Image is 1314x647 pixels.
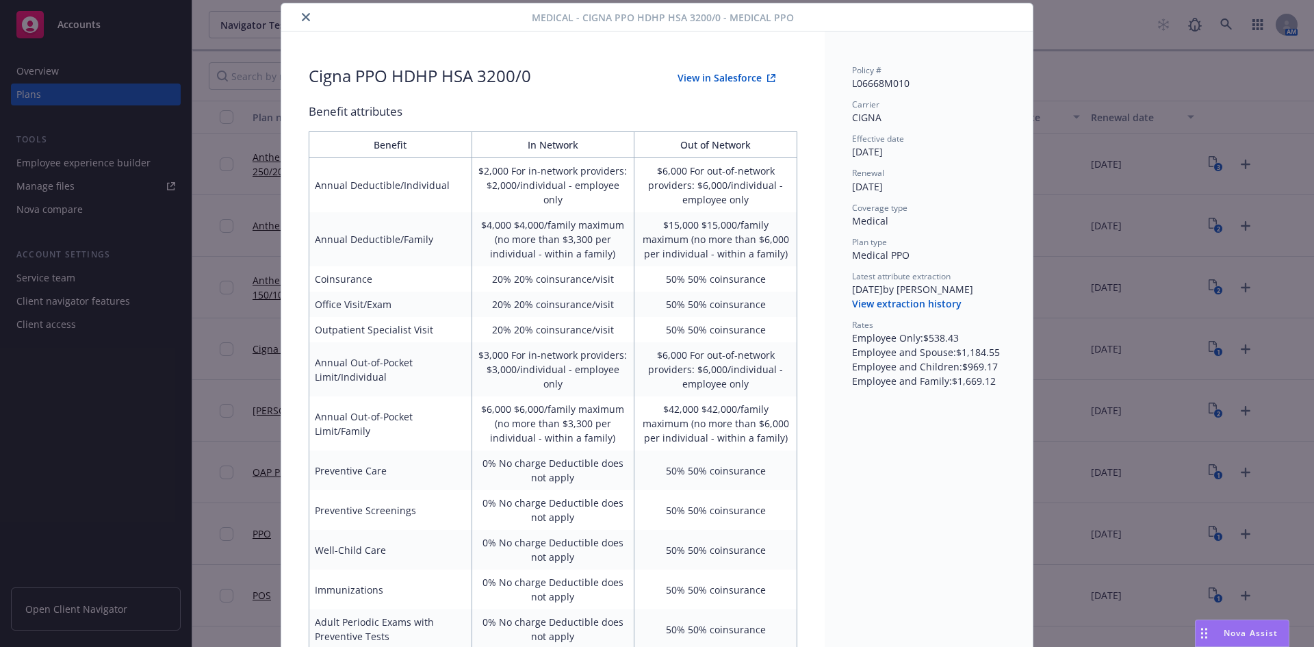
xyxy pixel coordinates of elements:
[852,270,951,282] span: Latest attribute extraction
[309,317,472,342] td: Outpatient Specialist Visit
[1196,620,1213,646] div: Drag to move
[634,490,797,530] td: 50% 50% coinsurance
[472,530,634,570] td: 0% No charge Deductible does not apply
[852,331,1005,345] div: Employee Only : $538.43
[634,342,797,396] td: $6,000 For out-of-network providers: $6,000/individual - employee only
[472,158,634,213] td: $2,000 For in-network providers: $2,000/individual - employee only
[472,570,634,609] td: 0% No charge Deductible does not apply
[852,76,1005,90] div: L06668M010
[309,570,472,609] td: Immunizations
[852,359,1005,374] div: Employee and Children : $969.17
[472,451,634,490] td: 0% No charge Deductible does not apply
[634,212,797,266] td: $15,000 $15,000/family maximum (no more than $6,000 per individual - within a family)
[1224,627,1278,639] span: Nova Assist
[309,530,472,570] td: Well-Child Care
[472,266,634,292] td: 20% 20% coinsurance/visit
[309,451,472,490] td: Preventive Care
[309,132,472,158] th: Benefit
[852,144,1005,159] div: [DATE]
[309,64,531,92] div: Cigna PPO HDHP HSA 3200/0
[309,292,472,317] td: Office Visit/Exam
[472,490,634,530] td: 0% No charge Deductible does not apply
[852,248,1005,262] div: Medical PPO
[852,236,887,248] span: Plan type
[309,103,797,120] div: Benefit attributes
[1195,620,1289,647] button: Nova Assist
[634,158,797,213] td: $6,000 For out-of-network providers: $6,000/individual - employee only
[852,319,873,331] span: Rates
[634,530,797,570] td: 50% 50% coinsurance
[472,212,634,266] td: $4,000 $4,000/family maximum (no more than $3,300 per individual - within a family)
[634,132,797,158] th: Out of Network
[852,133,904,144] span: Effective date
[472,292,634,317] td: 20% 20% coinsurance/visit
[634,317,797,342] td: 50% 50% coinsurance
[634,396,797,451] td: $42,000 $42,000/family maximum (no more than $6,000 per individual - within a family)
[656,64,797,92] button: View in Salesforce
[852,282,1005,296] div: [DATE] by [PERSON_NAME]
[634,292,797,317] td: 50% 50% coinsurance
[634,570,797,609] td: 50% 50% coinsurance
[852,202,907,214] span: Coverage type
[532,10,794,25] span: Medical - Cigna PPO HDHP HSA 3200/0 - Medical PPO
[852,179,1005,194] div: [DATE]
[852,297,962,311] button: View extraction history
[472,396,634,451] td: $6,000 $6,000/family maximum (no more than $3,300 per individual - within a family)
[472,317,634,342] td: 20% 20% coinsurance/visit
[852,345,1005,359] div: Employee and Spouse : $1,184.55
[852,64,881,76] span: Policy #
[852,214,1005,228] div: Medical
[852,374,1005,388] div: Employee and Family : $1,669.12
[852,110,1005,125] div: CIGNA
[634,266,797,292] td: 50% 50% coinsurance
[298,9,314,25] button: close
[634,451,797,490] td: 50% 50% coinsurance
[852,167,884,179] span: Renewal
[309,212,472,266] td: Annual Deductible/Family
[852,99,879,110] span: Carrier
[309,266,472,292] td: Coinsurance
[309,158,472,213] td: Annual Deductible/Individual
[472,342,634,396] td: $3,000 For in-network providers: $3,000/individual - employee only
[309,342,472,396] td: Annual Out-of-Pocket Limit/Individual
[309,396,472,451] td: Annual Out-of-Pocket Limit/Family
[309,490,472,530] td: Preventive Screenings
[472,132,634,158] th: In Network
